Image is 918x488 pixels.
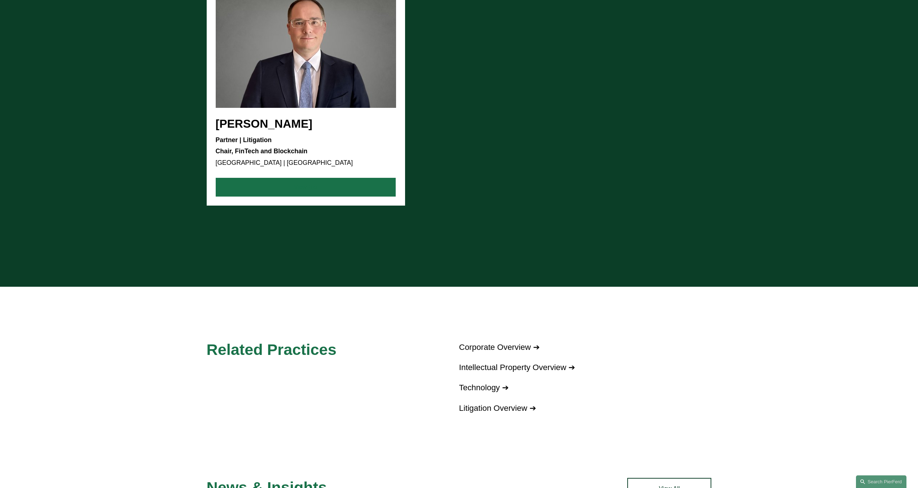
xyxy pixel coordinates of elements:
a: Technology ➔ [459,383,509,392]
a: Intellectual Property Overview ➔ [459,363,575,372]
a: Litigation Overview ➔ [459,404,536,413]
a: Search this site [856,475,906,488]
span: Related Practices [207,341,337,358]
a: Corporate Overview ➔ [459,343,540,352]
a: View Bio [216,178,396,197]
